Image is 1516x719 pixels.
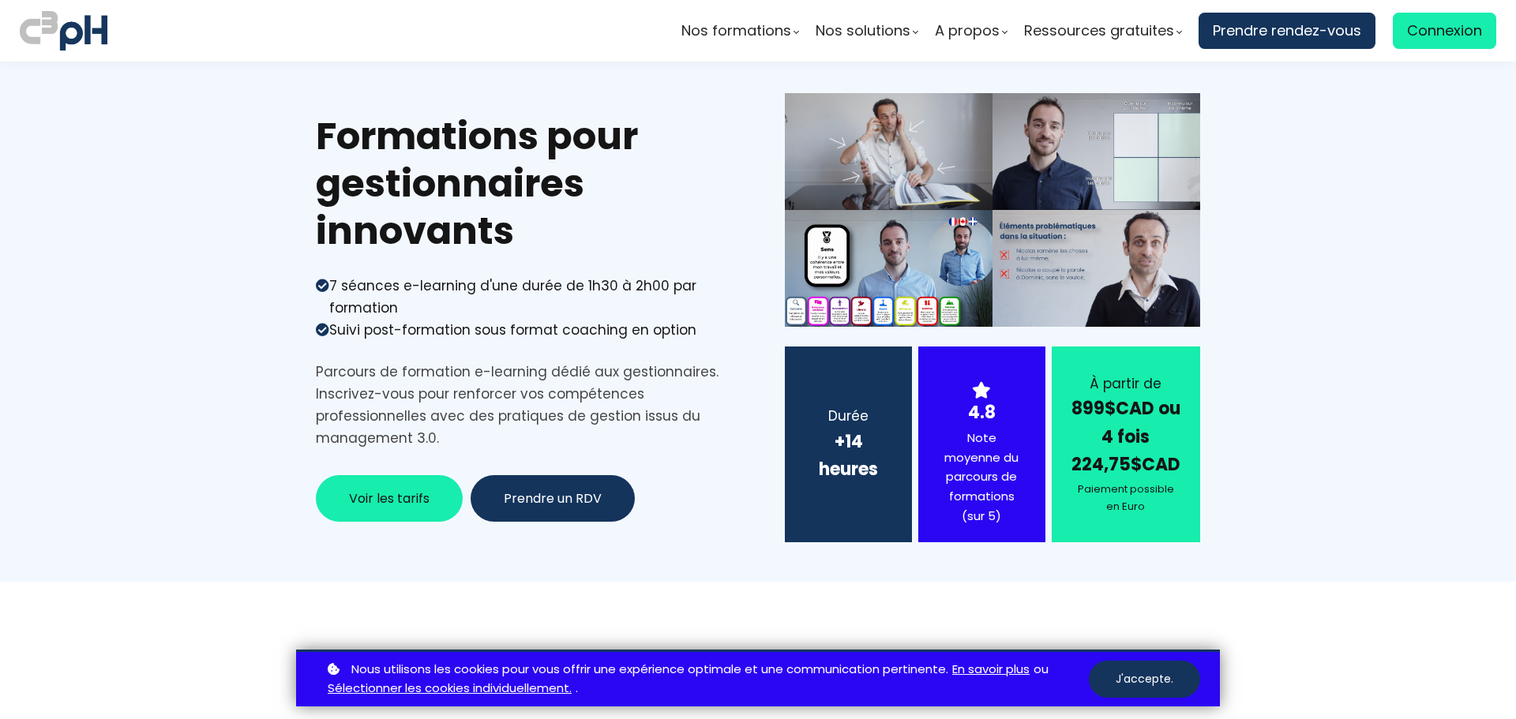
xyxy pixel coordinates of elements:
h1: Formations pour gestionnaires innovants [316,113,731,255]
div: Suivi post-formation sous format coaching en option [329,319,696,341]
div: 7 séances e-learning d'une durée de 1h30 à 2h00 par formation [329,275,731,319]
div: Durée [805,405,891,427]
span: Nos formations [681,19,791,43]
strong: 4.8 [968,400,996,425]
span: Nous utilisons les cookies pour vous offrir une expérience optimale et une communication pertinente. [351,660,948,680]
div: À partir de [1071,373,1180,395]
b: +14 heures [819,429,878,481]
a: Prendre rendez-vous [1199,13,1375,49]
div: Paiement possible en Euro [1071,481,1180,515]
span: Voir les tarifs [349,489,430,508]
strong: 899$CAD ou 4 fois 224,75$CAD [1071,396,1180,476]
span: Connexion [1407,19,1482,43]
img: logo C3PH [20,8,107,54]
div: Note moyenne du parcours de formations (sur 5) [938,429,1025,526]
a: Connexion [1393,13,1496,49]
button: Voir les tarifs [316,475,463,522]
span: A propos [935,19,1000,43]
button: J'accepte. [1089,661,1200,698]
div: Parcours de formation e-learning dédié aux gestionnaires. Inscrivez-vous pour renforcer vos compé... [316,361,731,449]
button: Prendre un RDV [471,475,635,522]
p: ou . [324,660,1089,699]
span: Ressources gratuites [1024,19,1174,43]
span: Prendre un RDV [504,489,602,508]
span: Nos solutions [816,19,910,43]
a: En savoir plus [952,660,1030,680]
span: Prendre rendez-vous [1213,19,1361,43]
a: Sélectionner les cookies individuellement. [328,679,572,698]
